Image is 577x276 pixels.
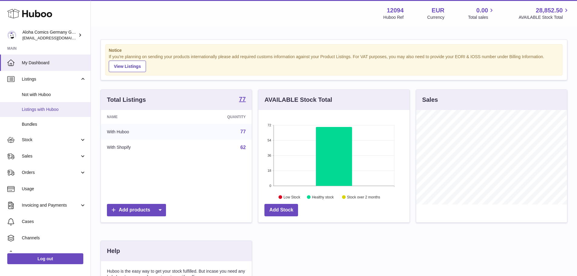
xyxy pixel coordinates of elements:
[22,35,89,40] span: [EMAIL_ADDRESS][DOMAIN_NAME]
[284,195,300,199] text: Low Stock
[22,29,77,41] div: Aloha Comics Germany GmbH
[476,6,488,15] span: 0.00
[270,184,271,188] text: 0
[519,15,570,20] span: AVAILABLE Stock Total
[22,60,86,66] span: My Dashboard
[387,6,404,15] strong: 12094
[268,138,271,142] text: 54
[468,6,495,20] a: 0.00 Total sales
[347,195,380,199] text: Stock over 2 months
[22,202,80,208] span: Invoicing and Payments
[22,76,80,82] span: Listings
[22,219,86,224] span: Cases
[107,247,120,255] h3: Help
[22,235,86,241] span: Channels
[383,15,404,20] div: Huboo Ref
[7,31,16,40] img: internalAdmin-12094@internal.huboo.com
[312,195,334,199] text: Healthy stock
[536,6,563,15] span: 28,852.50
[268,154,271,157] text: 36
[240,129,246,134] a: 77
[182,110,252,124] th: Quantity
[264,96,332,104] h3: AVAILABLE Stock Total
[264,204,298,216] a: Add Stock
[268,123,271,127] text: 72
[107,96,146,104] h3: Total Listings
[7,253,83,264] a: Log out
[239,96,246,102] strong: 77
[22,251,86,257] span: Settings
[22,121,86,127] span: Bundles
[22,153,80,159] span: Sales
[427,15,445,20] div: Currency
[107,204,166,216] a: Add products
[239,96,246,103] a: 77
[109,48,559,53] strong: Notice
[22,137,80,143] span: Stock
[519,6,570,20] a: 28,852.50 AVAILABLE Stock Total
[101,124,182,140] td: With Huboo
[109,54,559,72] div: If you're planning on sending your products internationally please add required customs informati...
[432,6,444,15] strong: EUR
[468,15,495,20] span: Total sales
[240,145,246,150] a: 62
[101,110,182,124] th: Name
[22,92,86,98] span: Not with Huboo
[422,96,438,104] h3: Sales
[22,107,86,112] span: Listings with Huboo
[109,61,146,72] a: View Listings
[22,170,80,175] span: Orders
[22,186,86,192] span: Usage
[101,140,182,155] td: With Shopify
[268,169,271,172] text: 18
